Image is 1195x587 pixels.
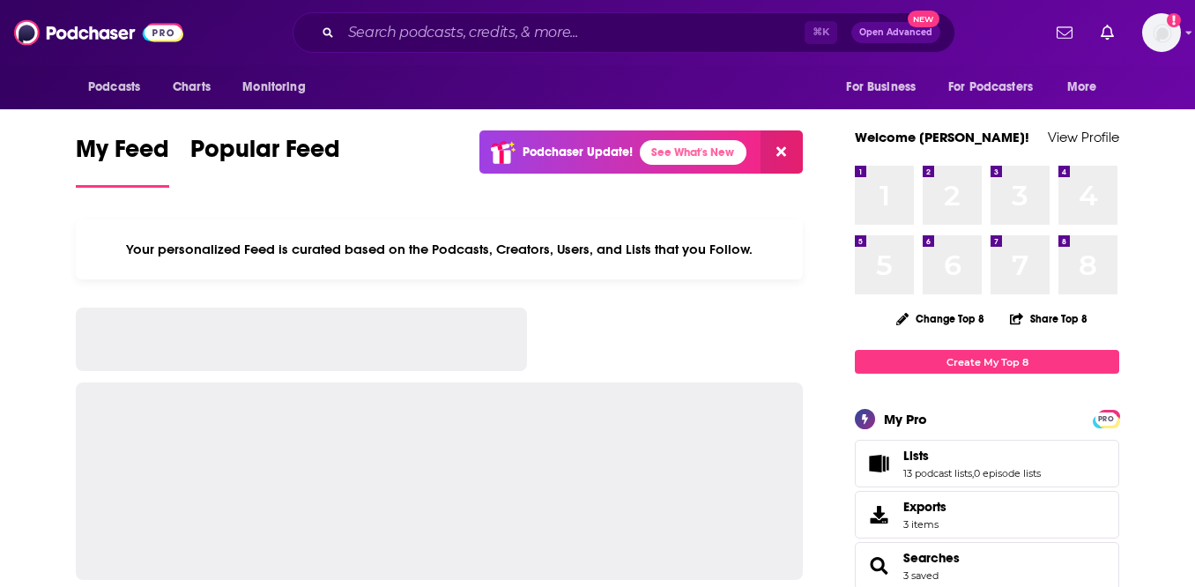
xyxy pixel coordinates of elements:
div: Search podcasts, credits, & more... [293,12,955,53]
span: Podcasts [88,75,140,100]
span: Lists [903,448,929,464]
button: open menu [834,71,938,104]
span: Exports [903,499,946,515]
span: Popular Feed [190,134,340,175]
button: open menu [76,71,163,104]
span: ⌘ K [805,21,837,44]
button: Change Top 8 [886,308,995,330]
span: Open Advanced [859,28,932,37]
div: Your personalized Feed is curated based on the Podcasts, Creators, Users, and Lists that you Follow. [76,219,803,279]
span: Exports [861,502,896,527]
a: Welcome [PERSON_NAME]! [855,129,1029,145]
span: Monitoring [242,75,305,100]
button: Show profile menu [1142,13,1181,52]
button: open menu [937,71,1058,104]
span: For Podcasters [948,75,1033,100]
span: My Feed [76,134,169,175]
button: open menu [230,71,328,104]
a: Show notifications dropdown [1050,18,1080,48]
span: PRO [1095,412,1117,426]
span: More [1067,75,1097,100]
a: Show notifications dropdown [1094,18,1121,48]
a: Lists [903,448,1041,464]
div: My Pro [884,411,927,427]
a: Create My Top 8 [855,350,1119,374]
img: User Profile [1142,13,1181,52]
button: Share Top 8 [1009,301,1088,336]
span: Charts [173,75,211,100]
a: 3 saved [903,569,939,582]
span: , [972,467,974,479]
a: My Feed [76,134,169,188]
a: Charts [161,71,221,104]
a: Lists [861,451,896,476]
img: Podchaser - Follow, Share and Rate Podcasts [14,16,183,49]
a: 0 episode lists [974,467,1041,479]
a: Searches [903,550,960,566]
button: Open AdvancedNew [851,22,940,43]
a: View Profile [1048,129,1119,145]
a: PRO [1095,412,1117,425]
span: Logged in as broadleafbooks_ [1142,13,1181,52]
input: Search podcasts, credits, & more... [341,19,805,47]
span: 3 items [903,518,946,531]
a: Searches [861,554,896,578]
p: Podchaser Update! [523,145,633,160]
span: Lists [855,440,1119,487]
span: New [908,11,939,27]
a: Exports [855,491,1119,539]
svg: Add a profile image [1167,13,1181,27]
a: See What's New [640,140,746,165]
a: 13 podcast lists [903,467,972,479]
button: open menu [1055,71,1119,104]
a: Popular Feed [190,134,340,188]
span: For Business [846,75,916,100]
